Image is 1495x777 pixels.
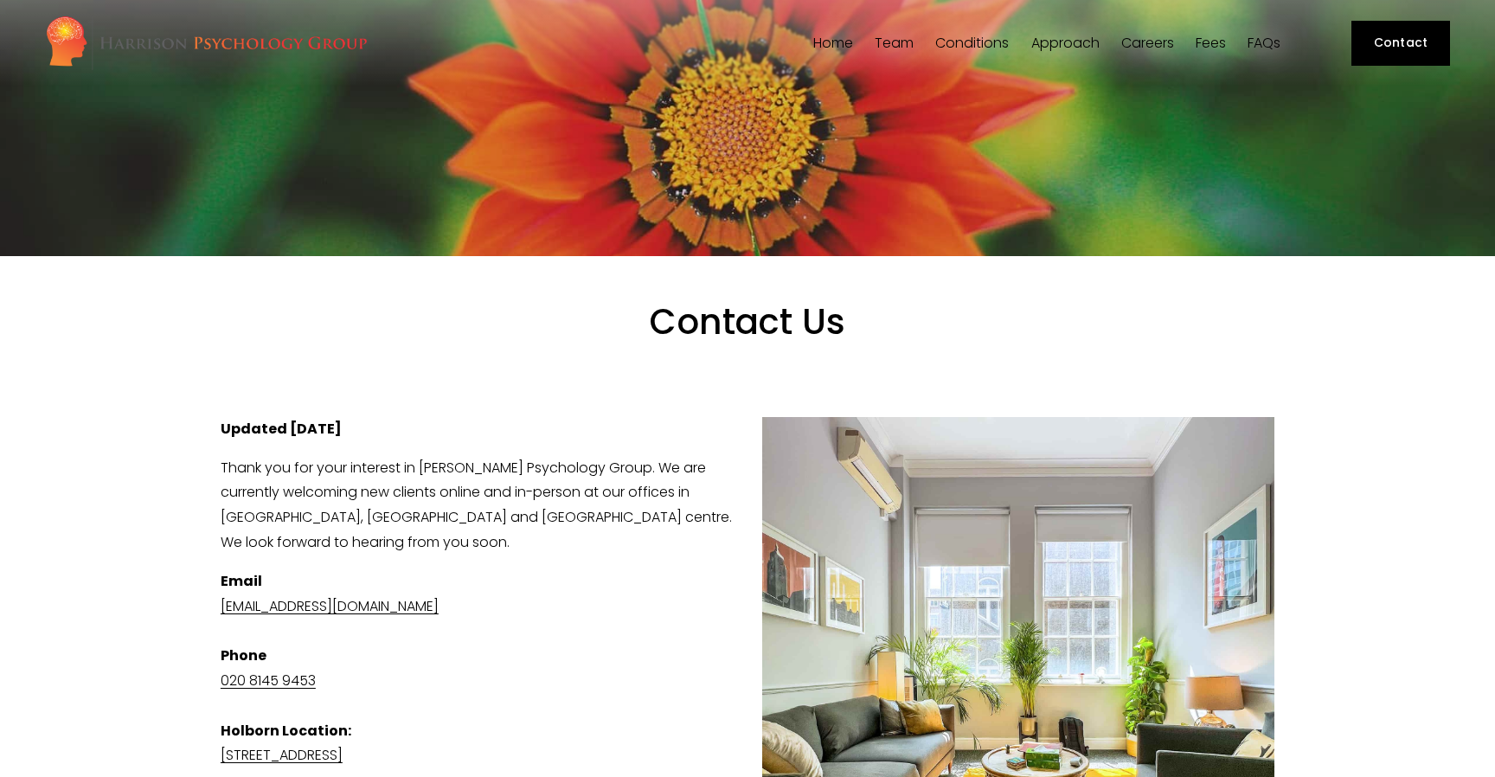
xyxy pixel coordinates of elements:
[875,35,914,51] a: folder dropdown
[1031,35,1100,51] a: folder dropdown
[45,15,368,71] img: Harrison Psychology Group
[1031,36,1100,50] span: Approach
[221,645,266,665] strong: Phone
[314,301,1181,388] h1: Contact Us
[221,671,316,690] a: 020 8145 9453
[935,35,1009,51] a: folder dropdown
[221,721,351,741] strong: Holborn Location:
[221,571,262,591] strong: Email
[1351,21,1450,66] a: Contact
[221,745,343,765] a: [STREET_ADDRESS]
[1248,35,1280,51] a: FAQs
[221,596,439,616] a: [EMAIL_ADDRESS][DOMAIN_NAME]
[1196,35,1226,51] a: Fees
[221,456,1274,555] p: Thank you for your interest in [PERSON_NAME] Psychology Group. We are currently welcoming new cli...
[875,36,914,50] span: Team
[813,35,853,51] a: Home
[935,36,1009,50] span: Conditions
[221,419,342,439] strong: Updated [DATE]
[1121,35,1174,51] a: Careers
